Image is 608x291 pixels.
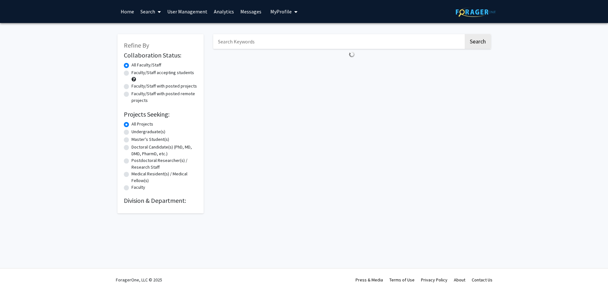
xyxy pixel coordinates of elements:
[131,171,197,184] label: Medical Resident(s) / Medical Fellow(s)
[131,121,153,127] label: All Projects
[237,0,265,23] a: Messages
[270,8,292,15] span: My Profile
[356,277,383,283] a: Press & Media
[131,83,197,89] label: Faculty/Staff with posted projects
[137,0,164,23] a: Search
[131,184,145,191] label: Faculty
[116,269,162,291] div: ForagerOne, LLC © 2025
[213,60,491,75] nav: Page navigation
[131,136,169,143] label: Master's Student(s)
[124,41,149,49] span: Refine By
[131,128,165,135] label: Undergraduate(s)
[346,49,357,60] img: Loading
[131,90,197,104] label: Faculty/Staff with posted remote projects
[472,277,492,283] a: Contact Us
[465,34,491,49] button: Search
[131,157,197,171] label: Postdoctoral Researcher(s) / Research Staff
[131,62,161,68] label: All Faculty/Staff
[124,197,197,204] h2: Division & Department:
[213,34,464,49] input: Search Keywords
[124,111,197,118] h2: Projects Seeking:
[124,51,197,59] h2: Collaboration Status:
[211,0,237,23] a: Analytics
[456,7,496,17] img: ForagerOne Logo
[581,262,603,286] iframe: Chat
[131,69,194,76] label: Faculty/Staff accepting students
[117,0,137,23] a: Home
[164,0,211,23] a: User Management
[131,144,197,157] label: Doctoral Candidate(s) (PhD, MD, DMD, PharmD, etc.)
[454,277,465,283] a: About
[389,277,415,283] a: Terms of Use
[421,277,447,283] a: Privacy Policy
